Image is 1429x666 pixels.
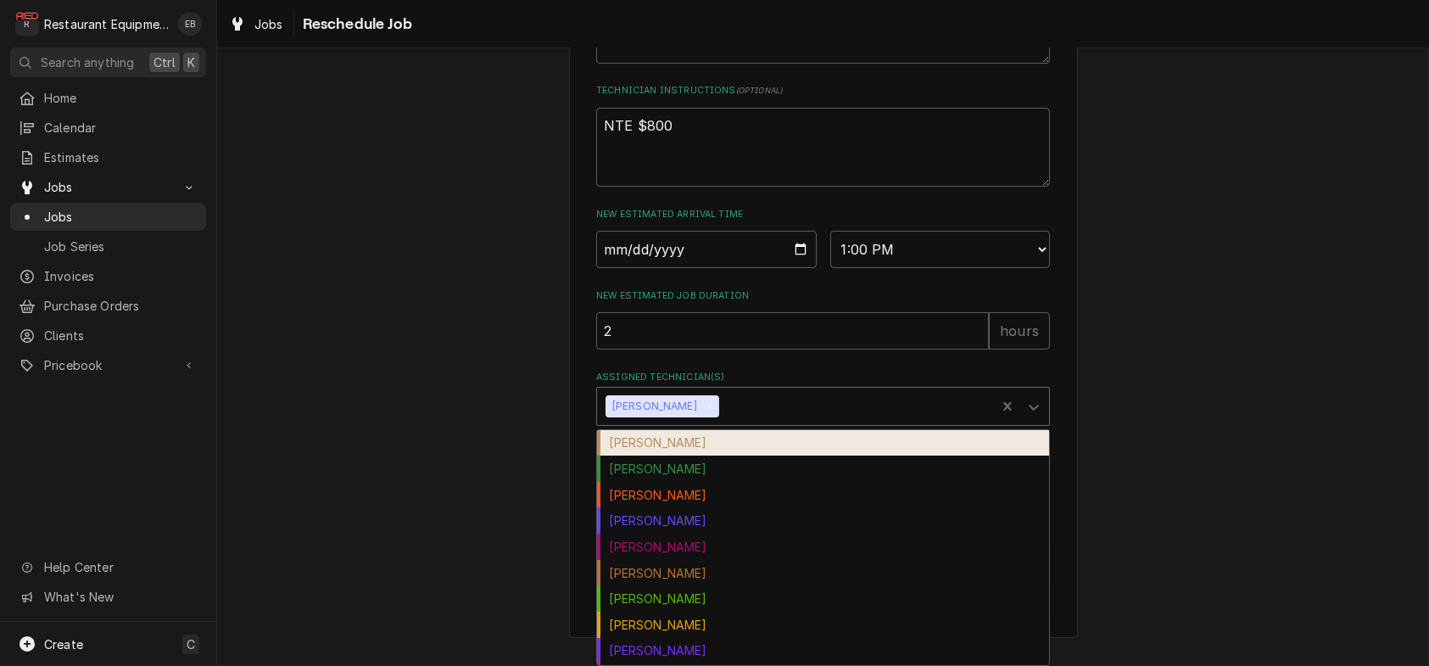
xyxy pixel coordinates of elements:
[44,588,196,606] span: What's New
[736,86,784,95] span: ( optional )
[597,430,1049,456] div: [PERSON_NAME]
[606,395,701,417] div: [PERSON_NAME]
[10,114,206,142] a: Calendar
[10,143,206,171] a: Estimates
[596,84,1050,187] div: Technician Instructions
[596,84,1050,98] label: Technician Instructions
[596,208,1050,221] label: New Estimated Arrival Time
[597,560,1049,586] div: [PERSON_NAME]
[44,356,172,374] span: Pricebook
[10,322,206,350] a: Clients
[44,558,196,576] span: Help Center
[597,585,1049,612] div: [PERSON_NAME]
[10,173,206,201] a: Go to Jobs
[178,12,202,36] div: Emily Bird's Avatar
[596,108,1050,187] textarea: NTE $800
[701,395,719,417] div: Remove Bryan Sanders
[44,297,198,315] span: Purchase Orders
[10,292,206,320] a: Purchase Orders
[44,89,198,107] span: Home
[44,327,198,344] span: Clients
[596,289,1050,303] label: New Estimated Job Duration
[10,583,206,611] a: Go to What's New
[187,635,195,653] span: C
[596,371,1050,384] label: Assigned Technician(s)
[10,203,206,231] a: Jobs
[596,289,1050,350] div: New Estimated Job Duration
[15,12,39,36] div: Restaurant Equipment Diagnostics's Avatar
[44,267,198,285] span: Invoices
[10,84,206,112] a: Home
[44,637,83,652] span: Create
[10,232,206,260] a: Job Series
[830,231,1051,268] select: Time Select
[41,53,134,71] span: Search anything
[597,638,1049,664] div: [PERSON_NAME]
[10,48,206,77] button: Search anythingCtrlK
[44,119,198,137] span: Calendar
[10,351,206,379] a: Go to Pricebook
[989,312,1050,350] div: hours
[154,53,176,71] span: Ctrl
[298,13,412,36] span: Reschedule Job
[597,534,1049,560] div: [PERSON_NAME]
[44,238,198,255] span: Job Series
[254,15,283,33] span: Jobs
[596,208,1050,268] div: New Estimated Arrival Time
[596,371,1050,426] div: Assigned Technician(s)
[44,178,172,196] span: Jobs
[178,12,202,36] div: EB
[10,262,206,290] a: Invoices
[187,53,195,71] span: K
[222,10,290,38] a: Jobs
[597,482,1049,508] div: [PERSON_NAME]
[596,231,817,268] input: Date
[10,553,206,581] a: Go to Help Center
[597,612,1049,638] div: [PERSON_NAME]
[15,12,39,36] div: R
[597,507,1049,534] div: [PERSON_NAME]
[44,148,198,166] span: Estimates
[597,456,1049,482] div: [PERSON_NAME]
[44,208,198,226] span: Jobs
[44,15,169,33] div: Restaurant Equipment Diagnostics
